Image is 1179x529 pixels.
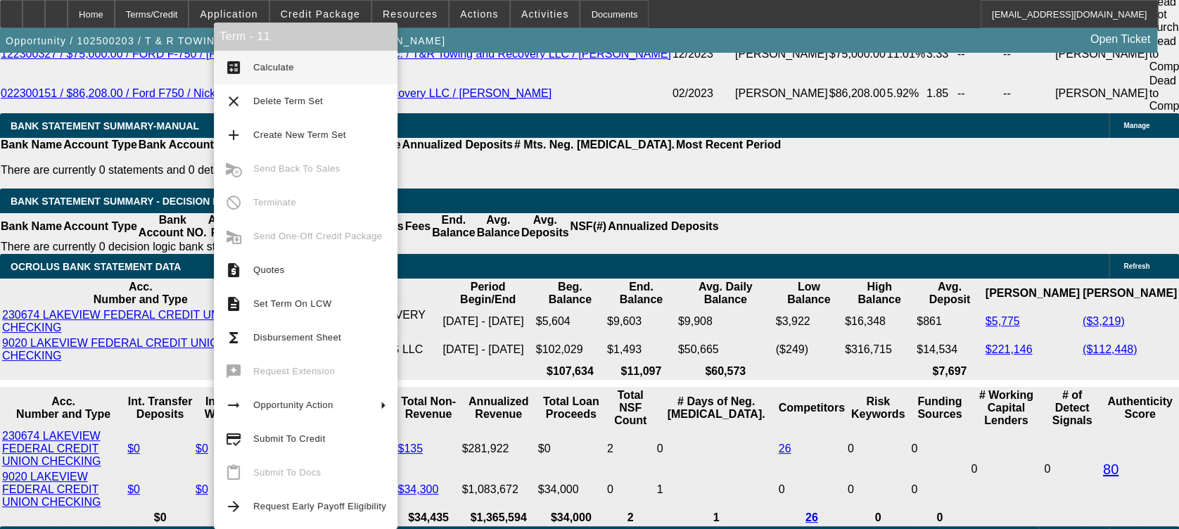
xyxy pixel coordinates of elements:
[916,280,983,307] th: Avg. Deposit
[606,429,655,469] td: 2
[2,430,101,467] a: 230674 LAKEVIEW FEDERAL CREDIT UNION CHECKING
[847,388,910,428] th: Risk Keywords
[677,336,774,363] td: $50,665
[1123,122,1149,129] span: Manage
[1043,388,1101,428] th: # of Detect Signals
[775,308,843,335] td: $3,922
[253,433,325,444] span: Submit To Credit
[672,74,734,113] td: 02/2023
[514,138,675,152] th: # Mts. Neg. [MEDICAL_DATA].
[196,483,208,495] a: $0
[195,511,280,525] th: $0
[225,431,242,447] mat-icon: credit_score
[537,511,605,525] th: $34,000
[677,308,774,335] td: $9,908
[971,463,977,475] span: 0
[225,295,242,312] mat-icon: description
[535,280,605,307] th: Beg. Balance
[805,511,818,523] a: 26
[970,388,1042,428] th: # Working Capital Lenders
[656,429,776,469] td: 0
[1,164,781,177] p: There are currently 0 statements and 0 details entered on this opportunity
[253,62,294,72] span: Calculate
[138,213,208,240] th: Bank Account NO.
[1043,429,1101,509] td: 0
[1,87,552,99] a: 022300151 / $86,208.00 / Ford F750 / Nicks Motorsports / T&R Towing and Recovery LLC / [PERSON_NAME]
[606,336,676,363] td: $1,493
[521,8,569,20] span: Activities
[2,337,227,362] a: 9020 LAKEVIEW FEDERAL CREDIT UNION CHECKING
[656,388,776,428] th: # Days of Neg. [MEDICAL_DATA].
[253,264,284,275] span: Quotes
[847,429,910,469] td: 0
[253,298,331,309] span: Set Term On LCW
[63,213,138,240] th: Account Type
[225,262,242,279] mat-icon: request_quote
[916,364,983,378] th: $7,697
[253,400,333,410] span: Opportunity Action
[281,8,360,20] span: Credit Package
[1,388,125,428] th: Acc. Number and Type
[1083,343,1137,355] a: ($112,448)
[775,336,843,363] td: ($249)
[847,511,910,525] th: 0
[1002,34,1054,74] td: --
[253,332,341,343] span: Disbursement Sheet
[677,364,774,378] th: $60,573
[253,96,323,106] span: Delete Term Set
[11,120,199,132] span: BANK STATEMENT SUMMARY-MANUAL
[225,93,242,110] mat-icon: clear
[383,8,438,20] span: Resources
[535,336,605,363] td: $102,029
[1123,262,1149,270] span: Refresh
[656,470,776,509] td: 1
[200,8,257,20] span: Application
[11,196,244,207] span: Bank Statement Summary - Decision Logic
[460,8,499,20] span: Actions
[442,308,533,335] td: [DATE] - [DATE]
[916,308,983,335] td: $861
[535,364,605,378] th: $107,634
[225,397,242,414] mat-icon: arrow_right_alt
[1103,461,1119,477] a: 80
[537,429,605,469] td: $0
[778,442,791,454] a: 26
[828,74,886,113] td: $86,208.00
[11,261,181,272] span: OCROLUS BANK STATEMENT DATA
[734,34,829,74] td: [PERSON_NAME]
[127,388,193,428] th: Int. Transfer Deposits
[844,336,914,363] td: $316,715
[397,483,438,495] a: $34,300
[6,35,445,46] span: Opportunity / 102500203 / T & R TOWING AND RECOVERY, LLC / [PERSON_NAME]
[606,308,676,335] td: $9,603
[1083,315,1125,327] a: ($3,219)
[270,1,371,27] button: Credit Package
[63,138,138,152] th: Account Type
[127,483,140,495] a: $0
[677,280,774,307] th: Avg. Daily Balance
[253,129,346,140] span: Create New Term Set
[1054,34,1149,74] td: [PERSON_NAME]
[926,74,957,113] td: 1.85
[511,1,580,27] button: Activities
[777,388,845,428] th: Competitors
[985,343,1032,355] a: $221,146
[910,388,969,428] th: Funding Sources
[214,23,397,51] div: Term - 11
[401,138,513,152] th: Annualized Deposits
[397,511,459,525] th: $34,435
[607,213,719,240] th: Annualized Deposits
[189,1,268,27] button: Application
[225,127,242,144] mat-icon: add
[442,336,533,363] td: [DATE] - [DATE]
[847,470,910,509] td: 0
[461,511,536,525] th: $1,365,594
[535,308,605,335] td: $5,604
[1,280,280,307] th: Acc. Number and Type
[844,308,914,335] td: $16,348
[127,442,140,454] a: $0
[127,511,193,525] th: $0
[225,59,242,76] mat-icon: calculate
[569,213,607,240] th: NSF(#)
[777,470,845,509] td: 0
